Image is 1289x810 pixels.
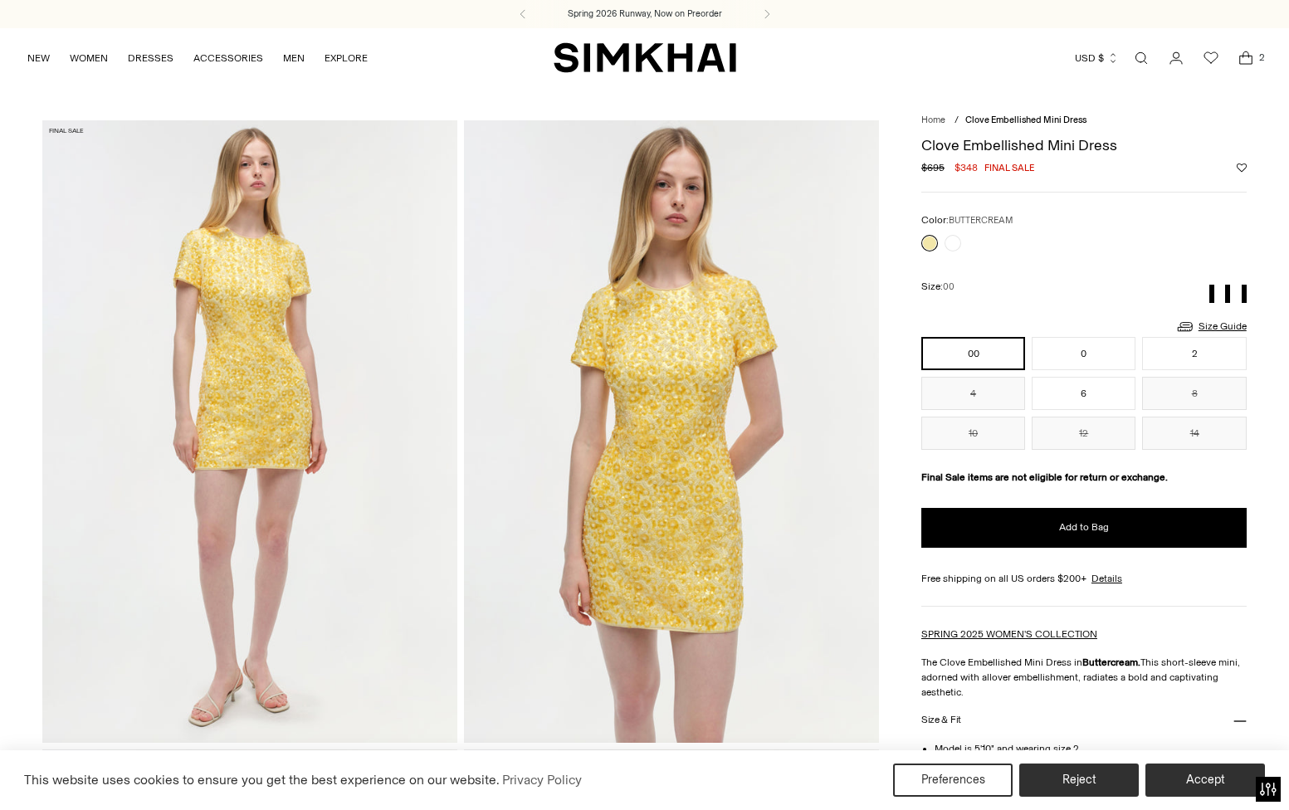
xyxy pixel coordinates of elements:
button: Add to Bag [921,508,1247,548]
a: Spring 2026 Runway, Now on Preorder [568,7,722,21]
span: BUTTERCREAM [949,215,1013,226]
h1: Clove Embellished Mini Dress [921,138,1247,153]
h3: Size & Fit [921,715,961,725]
img: Clove Embellished Mini Dress [42,120,457,743]
nav: breadcrumbs [921,114,1247,128]
a: Size Guide [1175,316,1247,337]
a: SIMKHAI [554,41,736,74]
button: Size & Fit [921,700,1247,742]
button: 0 [1032,337,1135,370]
a: Wishlist [1194,41,1228,75]
a: WOMEN [70,40,108,76]
li: Model is 5'10" and wearing size 2 [935,741,1247,756]
span: 2 [1254,50,1269,65]
button: USD $ [1075,40,1119,76]
button: 12 [1032,417,1135,450]
label: Color: [921,212,1013,228]
a: Go to the account page [1160,41,1193,75]
a: MEN [283,40,305,76]
a: ACCESSORIES [193,40,263,76]
a: EXPLORE [325,40,368,76]
a: Privacy Policy (opens in a new tab) [500,768,584,793]
button: Reject [1019,764,1139,797]
p: The Clove Embellished Mini Dress in This short-sleeve mini, adorned with allover embellishment, r... [921,655,1247,700]
button: 2 [1142,337,1246,370]
s: $695 [921,160,945,175]
div: Free shipping on all US orders $200+ [921,571,1247,586]
a: Open cart modal [1229,41,1262,75]
button: 14 [1142,417,1246,450]
strong: Buttercream. [1082,656,1140,668]
button: Preferences [893,764,1013,797]
img: Clove Embellished Mini Dress [464,120,879,743]
div: / [955,114,959,128]
button: 10 [921,417,1025,450]
label: Size: [921,279,955,295]
a: SPRING 2025 WOMEN'S COLLECTION [921,628,1097,640]
a: Open search modal [1125,41,1158,75]
button: 6 [1032,377,1135,410]
span: This website uses cookies to ensure you get the best experience on our website. [24,772,500,788]
button: 8 [1142,377,1246,410]
a: DRESSES [128,40,173,76]
a: Details [1091,571,1122,586]
button: 4 [921,377,1025,410]
button: 00 [921,337,1025,370]
button: Accept [1145,764,1265,797]
a: Home [921,115,945,125]
strong: Final Sale items are not eligible for return or exchange. [921,471,1168,483]
a: NEW [27,40,50,76]
button: Add to Wishlist [1237,163,1247,173]
span: Add to Bag [1059,520,1109,534]
span: $348 [955,160,978,175]
span: Clove Embellished Mini Dress [965,115,1086,125]
span: 00 [943,281,955,292]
